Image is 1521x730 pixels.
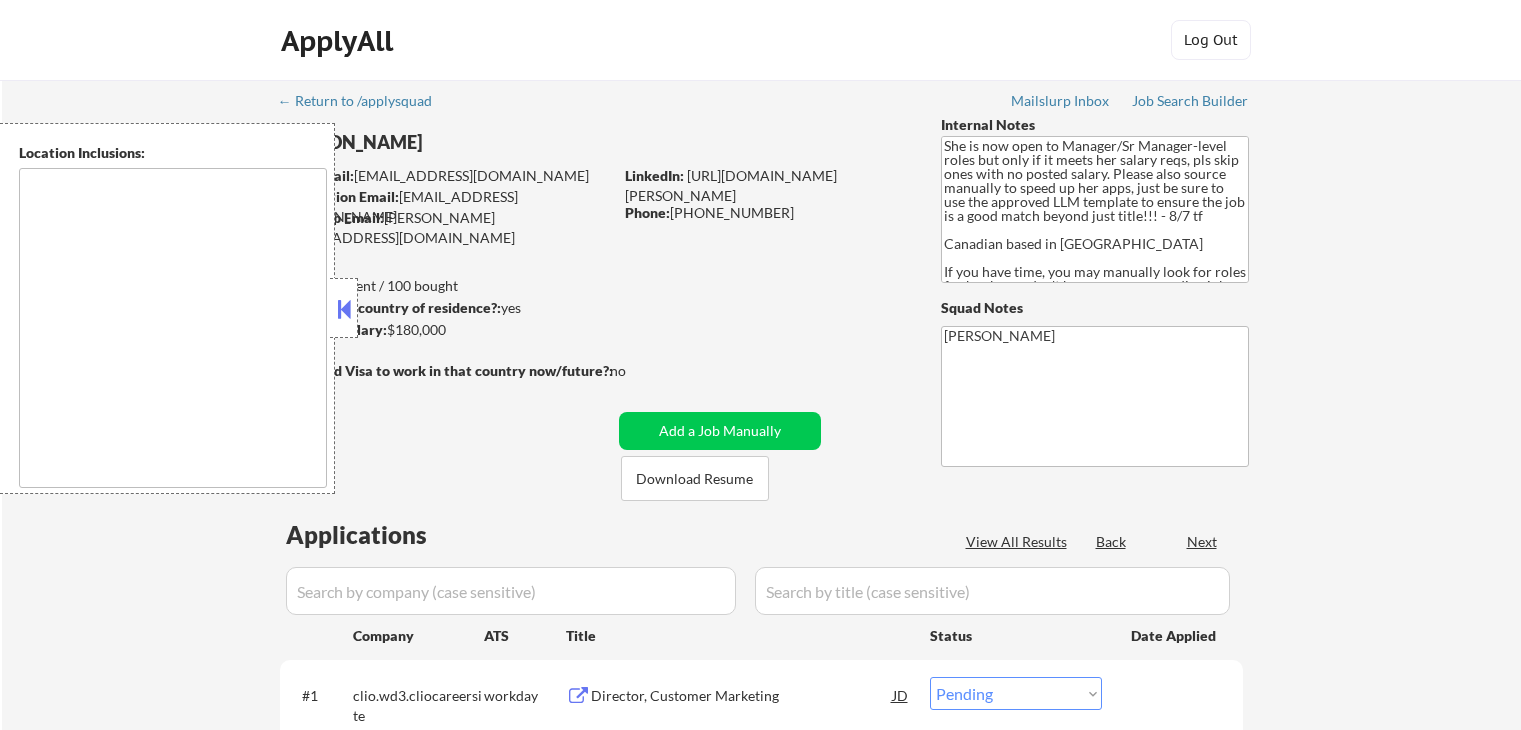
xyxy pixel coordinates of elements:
div: [PERSON_NAME] [280,130,691,155]
div: ← Return to /applysquad [278,94,451,108]
div: JD [891,677,911,713]
input: Search by title (case sensitive) [755,567,1230,615]
div: Mailslurp Inbox [1011,94,1111,108]
div: Company [353,626,484,646]
strong: LinkedIn: [625,167,684,184]
div: workday [484,686,566,706]
div: Back [1096,532,1128,552]
div: [EMAIL_ADDRESS][DOMAIN_NAME] [281,166,612,186]
button: Log Out [1171,20,1251,60]
div: Internal Notes [941,115,1249,135]
div: yes [279,298,606,318]
div: 95 sent / 100 bought [279,276,612,296]
button: Add a Job Manually [619,412,821,450]
div: Job Search Builder [1132,94,1249,108]
div: ATS [484,626,566,646]
a: ← Return to /applysquad [278,93,451,113]
div: [PHONE_NUMBER] [625,203,908,223]
input: Search by company (case sensitive) [286,567,736,615]
div: [EMAIL_ADDRESS][DOMAIN_NAME] [281,187,612,226]
div: clio.wd3.cliocareersite [353,686,484,725]
div: #1 [302,686,337,706]
strong: Phone: [625,204,670,221]
div: no [610,361,667,381]
strong: Will need Visa to work in that country now/future?: [280,362,613,379]
strong: Can work in country of residence?: [279,299,501,316]
div: Director, Customer Marketing [591,686,893,706]
button: Download Resume [621,456,769,501]
div: Status [930,617,1102,653]
div: ApplyAll [281,24,399,58]
a: Mailslurp Inbox [1011,93,1111,113]
a: [URL][DOMAIN_NAME][PERSON_NAME] [625,167,837,204]
div: Applications [286,523,484,547]
div: Location Inclusions: [19,143,327,163]
div: Squad Notes [941,298,1249,318]
div: View All Results [966,532,1073,552]
div: $180,000 [279,320,612,340]
div: Next [1187,532,1219,552]
div: Date Applied [1131,626,1219,646]
div: [PERSON_NAME][EMAIL_ADDRESS][DOMAIN_NAME] [280,208,612,247]
div: Title [566,626,911,646]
